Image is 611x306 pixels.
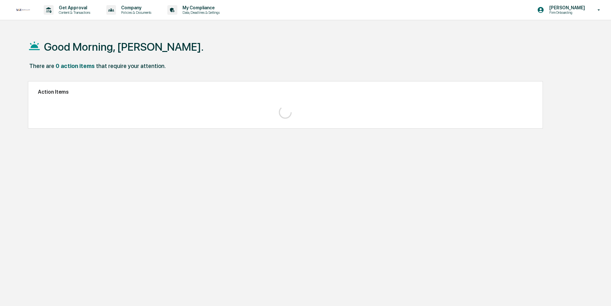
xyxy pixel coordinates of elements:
[15,8,31,12] img: logo
[544,5,588,10] p: [PERSON_NAME]
[544,10,588,15] p: Firm Onboarding
[44,40,204,53] h1: Good Morning, [PERSON_NAME].
[56,63,95,69] div: 0 action items
[177,5,223,10] p: My Compliance
[177,10,223,15] p: Data, Deadlines & Settings
[116,5,155,10] p: Company
[38,89,533,95] h2: Action Items
[54,10,93,15] p: Content & Transactions
[29,63,54,69] div: There are
[96,63,166,69] div: that require your attention.
[116,10,155,15] p: Policies & Documents
[54,5,93,10] p: Get Approval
